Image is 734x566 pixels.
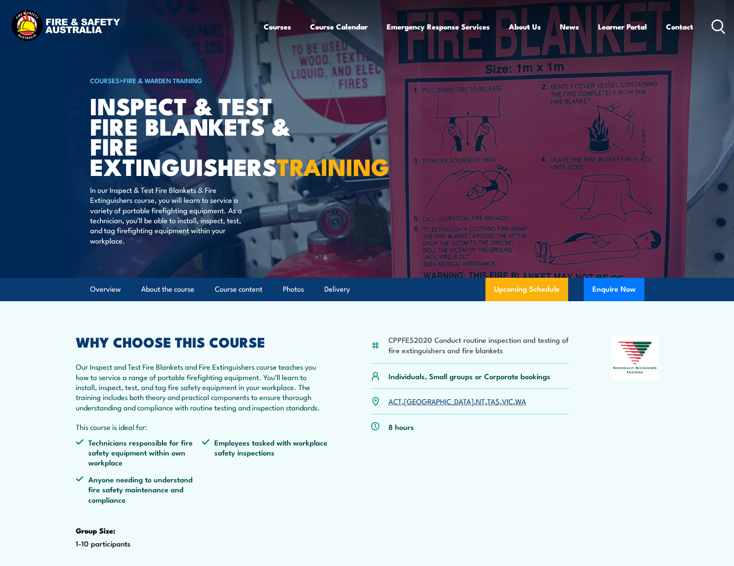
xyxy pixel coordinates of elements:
a: WA [515,396,526,406]
a: [GEOGRAPHIC_DATA] [404,396,474,406]
a: COURSES [90,75,120,85]
h2: WHY CHOOSE THIS COURSE [76,335,329,348]
p: This course is ideal for: [76,422,329,432]
a: Course Calendar [310,15,368,38]
a: News [560,15,579,38]
p: Individuals, Small groups or Corporate bookings [388,371,550,381]
li: Technicians responsible for fire safety equipment within own workplace [76,437,202,468]
strong: TRAINING [277,148,389,184]
strong: Group Size: [76,525,115,536]
p: In our Inspect & Test Fire Blankets & Fire Extinguishers course, you will learn to service a vari... [90,185,248,245]
a: Emergency Response Services [387,15,490,38]
a: NT [476,396,485,406]
h1: Inspect & Test Fire Blankets & Fire Extinguishers [90,95,304,176]
a: Overview [90,278,121,301]
a: Contact [666,15,693,38]
a: TAS [487,396,500,406]
h6: > [90,75,304,85]
button: Enquire Now [584,278,644,301]
p: 8 hours [388,422,414,432]
a: About the course [141,278,194,301]
a: Courses [264,15,291,38]
a: Photos [283,278,304,301]
li: Employees tasked with workplace safety inspections [202,437,328,468]
a: About Us [509,15,541,38]
p: Our Inspect and Test Fire Blankets and Fire Extinguishers course teaches you how to service a ran... [76,361,329,412]
li: CPPFES2020 Conduct routine inspection and testing of fire extinguishers and fire blankets [388,335,570,355]
li: Anyone needing to understand fire safety maintenance and compliance [76,474,202,504]
p: , , , , , [388,396,526,406]
a: VIC [502,396,513,406]
img: Nationally Recognised Training logo. [612,335,659,380]
a: ACT [388,396,402,406]
a: Delivery [324,278,350,301]
a: Upcoming Schedule [485,278,568,301]
a: Fire & Warden Training [123,75,202,85]
a: Course content [215,278,262,301]
a: Learner Portal [598,15,647,38]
